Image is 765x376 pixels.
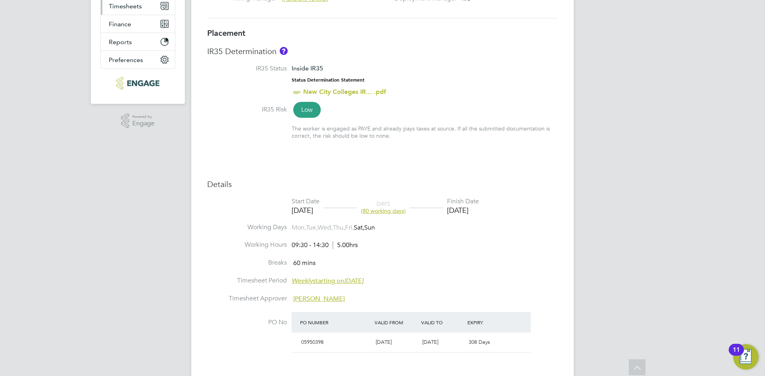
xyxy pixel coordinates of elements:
[280,47,288,55] button: About IR35
[303,88,386,95] a: New City Colleges IR... .pdf
[207,28,245,38] b: Placement
[207,64,287,73] label: IR35 Status
[292,241,358,249] div: 09:30 - 14:30
[376,339,392,345] span: [DATE]
[100,77,175,90] a: Go to home page
[733,350,740,360] div: 11
[354,224,364,232] span: Sat,
[101,33,175,51] button: Reports
[293,102,321,118] span: Low
[207,259,287,267] label: Breaks
[132,113,155,120] span: Powered by
[318,224,333,232] span: Wed,
[465,315,512,329] div: Expiry
[306,224,318,232] span: Tue,
[207,277,287,285] label: Timesheet Period
[207,318,287,327] label: PO No
[361,207,406,214] span: (80 working days)
[101,15,175,33] button: Finance
[292,277,313,285] em: Weekly
[292,125,558,139] div: The worker is engaged as PAYE and already pays taxes at source. If all the submitted documentatio...
[357,200,410,214] div: DAYS
[419,315,466,329] div: Valid To
[109,38,132,46] span: Reports
[292,197,320,206] div: Start Date
[207,179,558,189] h3: Details
[116,77,159,90] img: henry-blue-logo-retina.png
[345,224,354,232] span: Fri,
[207,46,558,56] h3: IR35 Determination
[333,241,358,249] span: 5.00hrs
[121,113,155,129] a: Powered byEngage
[101,51,175,68] button: Preferences
[333,224,345,232] span: Thu,
[207,241,287,249] label: Working Hours
[109,2,142,10] span: Timesheets
[207,294,287,303] label: Timesheet Approver
[469,339,490,345] span: 308 Days
[344,277,363,285] em: [DATE]
[109,56,143,64] span: Preferences
[733,344,759,370] button: Open Resource Center, 11 new notifications
[292,277,363,285] span: starting on
[109,20,131,28] span: Finance
[292,224,306,232] span: Mon,
[301,339,324,345] span: 05950398
[207,223,287,232] label: Working Days
[293,295,345,303] span: [PERSON_NAME]
[422,339,438,345] span: [DATE]
[292,64,323,72] span: Inside IR35
[292,206,320,215] div: [DATE]
[293,259,316,267] span: 60 mins
[373,315,419,329] div: Valid From
[364,224,375,232] span: Sun
[447,206,479,215] div: [DATE]
[292,77,365,83] strong: Status Determination Statement
[447,197,479,206] div: Finish Date
[298,315,373,329] div: PO Number
[132,120,155,127] span: Engage
[207,105,287,114] label: IR35 Risk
